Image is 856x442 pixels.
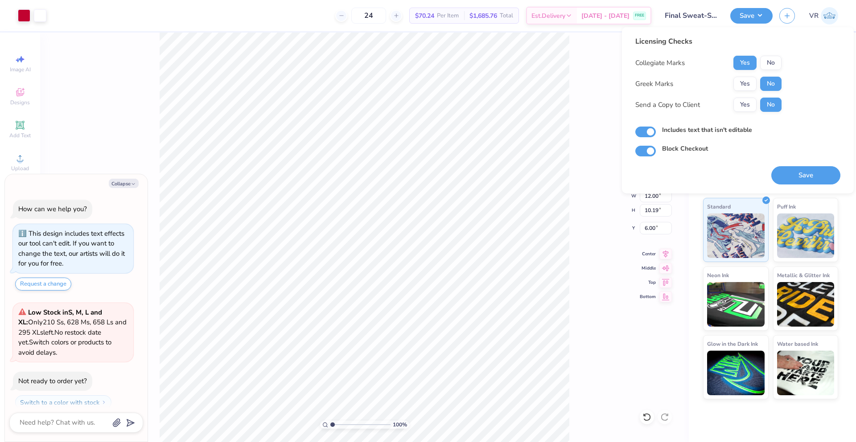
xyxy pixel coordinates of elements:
[707,351,765,395] img: Glow in the Dark Ink
[635,58,685,68] div: Collegiate Marks
[707,339,758,348] span: Glow in the Dark Ink
[707,202,731,211] span: Standard
[733,56,757,70] button: Yes
[469,11,497,20] span: $1,685.76
[635,36,782,47] div: Licensing Checks
[733,77,757,91] button: Yes
[733,98,757,112] button: Yes
[437,11,459,20] span: Per Item
[635,100,700,110] div: Send a Copy to Client
[809,7,838,25] a: VR
[658,7,724,25] input: Untitled Design
[777,270,830,280] span: Metallic & Glitter Ink
[662,125,752,135] label: Includes text that isn't editable
[393,421,407,429] span: 100 %
[730,8,773,24] button: Save
[809,11,819,21] span: VR
[18,328,101,347] span: No restock date yet.
[821,7,838,25] img: Vincent Roxas
[777,351,835,395] img: Water based Ink
[15,278,71,291] button: Request a change
[581,11,630,20] span: [DATE] - [DATE]
[707,270,729,280] span: Neon Ink
[707,213,765,258] img: Standard
[18,229,125,268] div: This design includes text effects our tool can't edit. If you want to change the text, our artist...
[18,308,127,357] span: Only 210 Ss, 628 Ms, 658 Ls and 295 XLs left. Switch colors or products to avoid delays.
[777,202,796,211] span: Puff Ink
[10,66,31,73] span: Image AI
[500,11,513,20] span: Total
[777,213,835,258] img: Puff Ink
[9,132,31,139] span: Add Text
[635,79,673,89] div: Greek Marks
[760,98,782,112] button: No
[640,265,656,271] span: Middle
[771,166,840,184] button: Save
[10,99,30,106] span: Designs
[18,377,87,385] div: Not ready to order yet?
[18,308,102,327] strong: Low Stock in S, M, L and XL :
[777,282,835,327] img: Metallic & Glitter Ink
[640,294,656,300] span: Bottom
[635,12,644,19] span: FREE
[777,339,818,348] span: Water based Ink
[15,395,111,409] button: Switch to a color with stock
[640,251,656,257] span: Center
[415,11,434,20] span: $70.24
[531,11,565,20] span: Est. Delivery
[760,56,782,70] button: No
[109,179,139,188] button: Collapse
[760,77,782,91] button: No
[11,165,29,172] span: Upload
[662,144,708,153] label: Block Checkout
[707,282,765,327] img: Neon Ink
[18,205,87,213] div: How can we help you?
[101,400,107,405] img: Switch to a color with stock
[351,8,386,24] input: – –
[640,279,656,286] span: Top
